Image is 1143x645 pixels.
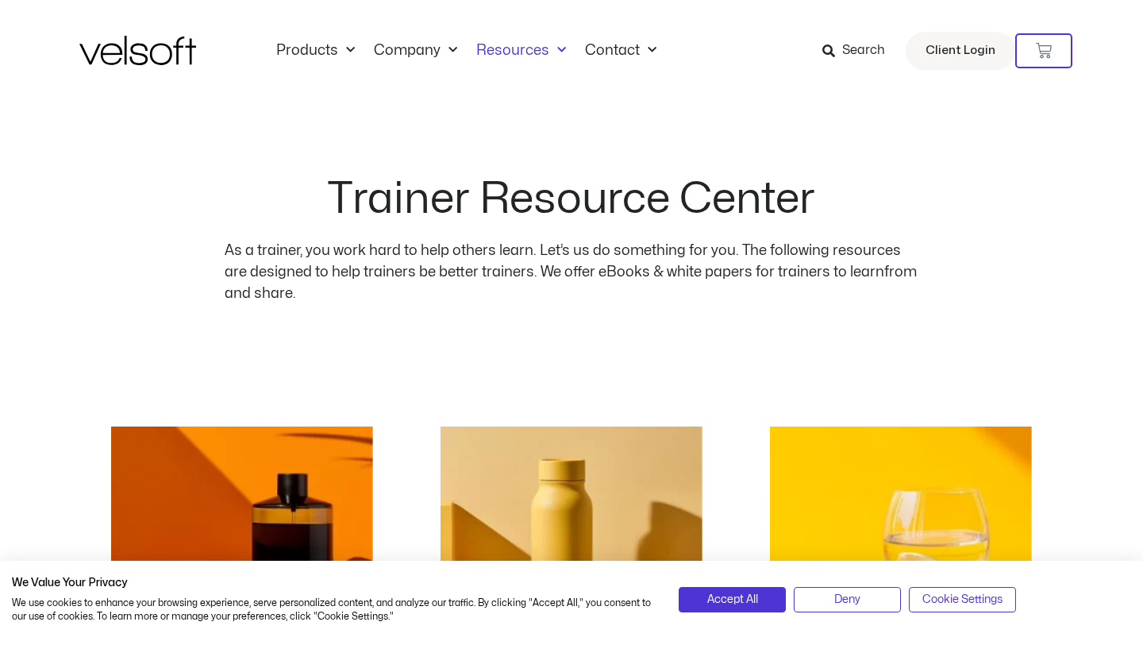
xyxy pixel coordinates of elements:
[12,597,655,624] p: We use cookies to enhance your browsing experience, serve personalized content, and analyze our t...
[12,576,655,590] h2: We Value Your Privacy
[225,240,919,304] p: As a trainer, you work hard to help others learn. Let’s us do something for you. The following re...
[922,591,1003,608] span: Cookie Settings
[822,37,896,64] a: Search
[906,32,1015,70] a: Client Login
[909,587,1016,612] button: Adjust cookie preferences
[575,42,666,60] a: ContactMenu Toggle
[364,42,467,60] a: CompanyMenu Toggle
[794,587,901,612] button: Deny all cookies
[834,591,860,608] span: Deny
[707,591,758,608] span: Accept All
[926,41,995,61] span: Client Login
[679,587,786,612] button: Accept all cookies
[842,41,885,61] span: Search
[79,36,196,65] img: Velsoft Training Materials
[267,42,364,60] a: ProductsMenu Toggle
[267,42,666,60] nav: Menu
[328,178,815,221] h2: Trainer Resource Center
[467,42,575,60] a: ResourcesMenu Toggle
